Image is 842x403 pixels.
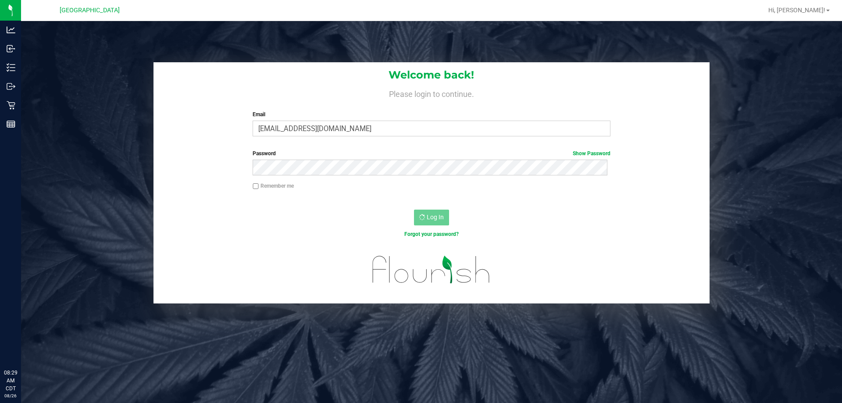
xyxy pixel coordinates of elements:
[7,44,15,53] inline-svg: Inbound
[573,150,610,157] a: Show Password
[414,210,449,225] button: Log In
[768,7,825,14] span: Hi, [PERSON_NAME]!
[427,214,444,221] span: Log In
[253,111,610,118] label: Email
[253,182,294,190] label: Remember me
[362,247,501,292] img: flourish_logo.svg
[60,7,120,14] span: [GEOGRAPHIC_DATA]
[7,25,15,34] inline-svg: Analytics
[253,183,259,189] input: Remember me
[404,231,459,237] a: Forgot your password?
[4,369,17,392] p: 08:29 AM CDT
[7,63,15,72] inline-svg: Inventory
[7,82,15,91] inline-svg: Outbound
[4,392,17,399] p: 08/26
[253,150,276,157] span: Password
[7,101,15,110] inline-svg: Retail
[153,88,710,98] h4: Please login to continue.
[7,120,15,128] inline-svg: Reports
[153,69,710,81] h1: Welcome back!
